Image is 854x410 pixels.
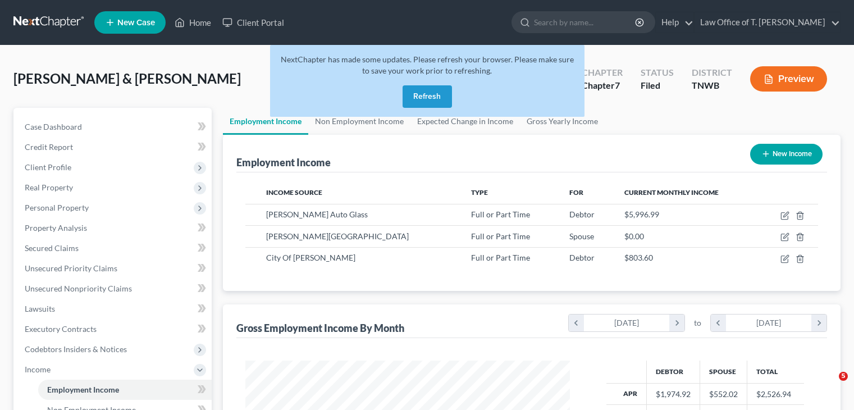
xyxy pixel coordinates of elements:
[281,54,574,75] span: NextChapter has made some updates. Please refresh your browser. Please make sure to save your wor...
[711,315,726,331] i: chevron_left
[25,324,97,334] span: Executory Contracts
[534,12,637,33] input: Search by name...
[656,12,693,33] a: Help
[169,12,217,33] a: Home
[569,209,595,219] span: Debtor
[16,117,212,137] a: Case Dashboard
[16,319,212,339] a: Executory Contracts
[236,321,404,335] div: Gross Employment Income By Month
[569,253,595,262] span: Debtor
[47,385,119,394] span: Employment Income
[471,253,530,262] span: Full or Part Time
[624,188,719,197] span: Current Monthly Income
[223,108,308,135] a: Employment Income
[624,253,653,262] span: $803.60
[582,79,623,92] div: Chapter
[656,389,691,400] div: $1,974.92
[471,231,530,241] span: Full or Part Time
[811,315,826,331] i: chevron_right
[266,188,322,197] span: Income Source
[16,218,212,238] a: Property Analysis
[839,372,848,381] span: 5
[117,19,155,27] span: New Case
[569,231,594,241] span: Spouse
[615,80,620,90] span: 7
[624,209,659,219] span: $5,996.99
[25,344,127,354] span: Codebtors Insiders & Notices
[16,258,212,279] a: Unsecured Priority Claims
[25,243,79,253] span: Secured Claims
[582,66,623,79] div: Chapter
[726,315,812,331] div: [DATE]
[646,361,700,383] th: Debtor
[25,263,117,273] span: Unsecured Priority Claims
[25,122,82,131] span: Case Dashboard
[641,66,674,79] div: Status
[569,315,584,331] i: chevron_left
[266,209,368,219] span: [PERSON_NAME] Auto Glass
[709,389,738,400] div: $552.02
[569,188,583,197] span: For
[16,238,212,258] a: Secured Claims
[25,284,132,293] span: Unsecured Nonpriority Claims
[16,279,212,299] a: Unsecured Nonpriority Claims
[750,66,827,92] button: Preview
[217,12,290,33] a: Client Portal
[25,183,73,192] span: Real Property
[641,79,674,92] div: Filed
[16,137,212,157] a: Credit Report
[38,380,212,400] a: Employment Income
[25,223,87,233] span: Property Analysis
[695,12,840,33] a: Law Office of T. [PERSON_NAME]
[16,299,212,319] a: Lawsuits
[471,209,530,219] span: Full or Part Time
[816,372,843,399] iframe: Intercom live chat
[606,383,647,404] th: Apr
[692,79,732,92] div: TNWB
[25,304,55,313] span: Lawsuits
[700,361,747,383] th: Spouse
[236,156,331,169] div: Employment Income
[25,162,71,172] span: Client Profile
[692,66,732,79] div: District
[25,203,89,212] span: Personal Property
[471,188,488,197] span: Type
[266,253,355,262] span: City Of [PERSON_NAME]
[669,315,684,331] i: chevron_right
[747,361,804,383] th: Total
[403,85,452,108] button: Refresh
[25,365,51,374] span: Income
[25,142,73,152] span: Credit Report
[584,315,670,331] div: [DATE]
[694,317,701,329] span: to
[624,231,644,241] span: $0.00
[750,144,823,165] button: New Income
[747,383,804,404] td: $2,526.94
[13,70,241,86] span: [PERSON_NAME] & [PERSON_NAME]
[266,231,409,241] span: [PERSON_NAME][GEOGRAPHIC_DATA]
